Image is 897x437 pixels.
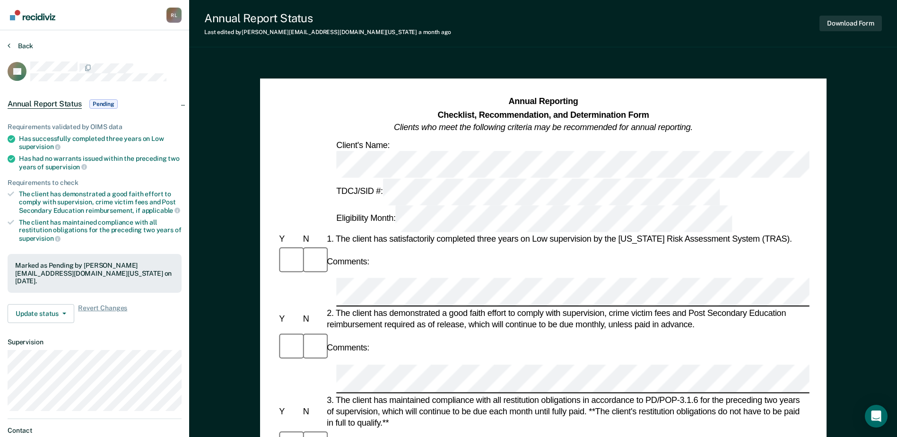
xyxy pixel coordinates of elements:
[277,406,301,417] div: Y
[334,178,721,205] div: TDCJ/SID #:
[8,304,74,323] button: Update status
[19,218,182,243] div: The client has maintained compliance with all restitution obligations for the preceding two years of
[8,338,182,346] dt: Supervision
[325,342,371,353] div: Comments:
[301,233,324,245] div: N
[204,29,451,35] div: Last edited by [PERSON_NAME][EMAIL_ADDRESS][DOMAIN_NAME][US_STATE]
[334,205,734,232] div: Eligibility Month:
[78,304,127,323] span: Revert Changes
[8,179,182,187] div: Requirements to check
[819,16,882,31] button: Download Form
[166,8,182,23] button: Profile dropdown button
[325,394,810,428] div: 3. The client has maintained compliance with all restitution obligations in accordance to PD/POP-...
[142,207,180,214] span: applicable
[19,143,61,150] span: supervision
[19,155,182,171] div: Has had no warrants issued within the preceding two years of
[277,314,301,325] div: Y
[8,99,82,109] span: Annual Report Status
[865,405,888,428] div: Open Intercom Messenger
[437,110,649,119] strong: Checklist, Recommendation, and Determination Form
[8,427,182,435] dt: Contact
[19,135,182,151] div: Has successfully completed three years on Low
[301,406,324,417] div: N
[19,190,182,214] div: The client has demonstrated a good faith effort to comply with supervision, crime victim fees and...
[204,11,451,25] div: Annual Report Status
[166,8,182,23] div: R L
[10,10,55,20] img: Recidiviz
[45,163,87,171] span: supervision
[301,314,324,325] div: N
[8,123,182,131] div: Requirements validated by OIMS data
[89,99,118,109] span: Pending
[394,122,693,132] em: Clients who meet the following criteria may be recommended for annual reporting.
[508,97,578,106] strong: Annual Reporting
[15,262,174,285] div: Marked as Pending by [PERSON_NAME][EMAIL_ADDRESS][DOMAIN_NAME][US_STATE] on [DATE].
[8,42,33,50] button: Back
[277,233,301,245] div: Y
[325,308,810,331] div: 2. The client has demonstrated a good faith effort to comply with supervision, crime victim fees ...
[325,256,371,267] div: Comments:
[325,233,810,245] div: 1. The client has satisfactorily completed three years on Low supervision by the [US_STATE] Risk ...
[19,235,61,242] span: supervision
[418,29,451,35] span: a month ago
